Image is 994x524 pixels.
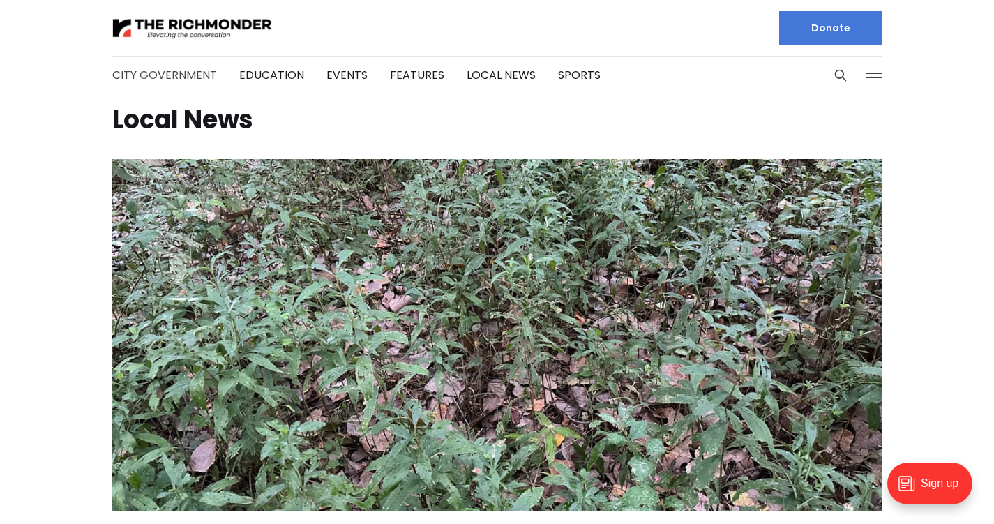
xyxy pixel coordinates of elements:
[112,16,273,40] img: The Richmonder
[239,67,304,83] a: Education
[830,65,851,86] button: Search this site
[779,11,882,45] a: Donate
[467,67,536,83] a: Local News
[112,109,882,131] h1: Local News
[112,67,217,83] a: City Government
[558,67,601,83] a: Sports
[390,67,444,83] a: Features
[875,456,994,524] iframe: portal-trigger
[326,67,368,83] a: Events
